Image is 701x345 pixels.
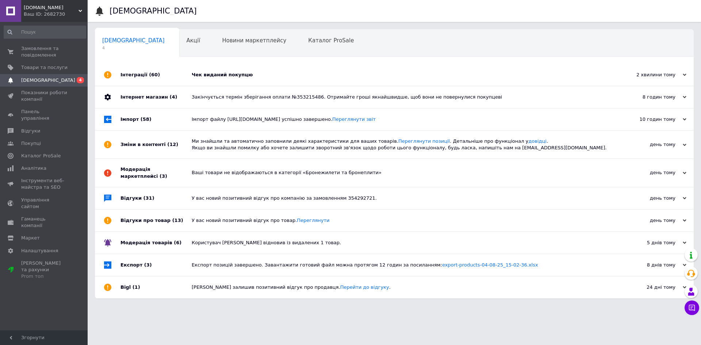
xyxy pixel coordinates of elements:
[192,94,613,100] div: Закінчується термін зберігання оплати №353215486. Отримайте гроші якнайшвидше, щоб вони не поверн...
[613,141,686,148] div: день тому
[120,86,192,108] div: Інтернет магазин
[110,7,197,15] h1: [DEMOGRAPHIC_DATA]
[192,239,613,246] div: Користувач [PERSON_NAME] відновив із видалених 1 товар.
[21,140,41,147] span: Покупці
[21,153,61,159] span: Каталог ProSale
[21,216,68,229] span: Гаманець компанії
[613,217,686,224] div: день тому
[187,37,200,44] span: Акції
[21,108,68,122] span: Панель управління
[21,64,68,71] span: Товари та послуги
[141,116,152,122] span: (58)
[297,218,329,223] a: Переглянути
[102,37,165,44] span: [DEMOGRAPHIC_DATA]
[21,248,58,254] span: Налаштування
[685,300,699,315] button: Чат з покупцем
[192,284,613,291] div: [PERSON_NAME] залишив позитивний відгук про продавця. .
[613,116,686,123] div: 10 годин тому
[21,165,46,172] span: Аналітика
[192,72,613,78] div: Чек виданий покупцю
[21,273,68,280] div: Prom топ
[222,37,286,44] span: Новини маркетплейсу
[169,94,177,100] span: (4)
[613,262,686,268] div: 8 днів тому
[21,235,40,241] span: Маркет
[133,284,140,290] span: (1)
[120,210,192,231] div: Відгуки про товар
[120,187,192,209] div: Відгуки
[120,131,192,158] div: Зміни в контенті
[613,169,686,176] div: день тому
[102,45,165,51] span: 4
[528,138,547,144] a: довідці
[21,45,68,58] span: Замовлення та повідомлення
[398,138,450,144] a: Переглянути позиції
[192,116,613,123] div: Імпорт файлу [URL][DOMAIN_NAME] успішно завершено.
[120,108,192,130] div: Імпорт
[149,72,160,77] span: (60)
[613,195,686,202] div: день тому
[308,37,354,44] span: Каталог ProSale
[332,116,376,122] a: Переглянути звіт
[77,77,84,83] span: 4
[120,64,192,86] div: Інтеграції
[21,177,68,191] span: Інструменти веб-майстра та SEO
[172,218,183,223] span: (13)
[192,262,613,268] div: Експорт позицій завершено. Завантажити готовий файл можна протягом 12 годин за посиланням:
[24,4,78,11] span: Topcenter.in.ua
[340,284,389,290] a: Перейти до відгуку
[613,239,686,246] div: 5 днів тому
[613,284,686,291] div: 24 дні тому
[120,276,192,298] div: Bigl
[24,11,88,18] div: Ваш ID: 2682730
[192,217,613,224] div: У вас новий позитивний відгук про товар.
[192,138,613,151] div: Ми знайшли та автоматично заповнили деякі характеристики для ваших товарів. . Детальніше про функ...
[613,94,686,100] div: 8 годин тому
[120,254,192,276] div: Експорт
[160,173,167,179] span: (3)
[144,262,152,268] span: (3)
[192,195,613,202] div: У вас новий позитивний відгук про компанію за замовленням 354292721.
[4,26,86,39] input: Пошук
[120,232,192,254] div: Модерація товарів
[174,240,181,245] span: (6)
[21,77,75,84] span: [DEMOGRAPHIC_DATA]
[21,260,68,280] span: [PERSON_NAME] та рахунки
[613,72,686,78] div: 2 хвилини тому
[192,169,613,176] div: Ваші товари не відображаються в категорії «Бронежилети та бронеплити»
[143,195,154,201] span: (31)
[120,159,192,187] div: Модерація маркетплейсі
[167,142,178,147] span: (12)
[21,89,68,103] span: Показники роботи компанії
[21,197,68,210] span: Управління сайтом
[21,128,40,134] span: Відгуки
[442,262,538,268] a: export-products-04-08-25_15-02-36.xlsx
